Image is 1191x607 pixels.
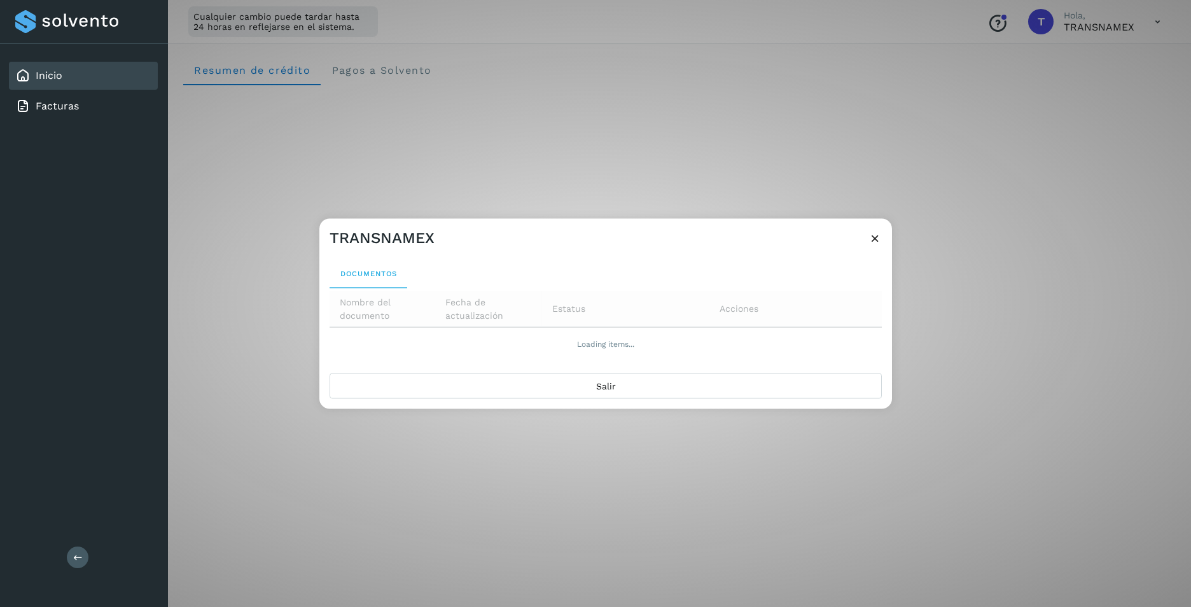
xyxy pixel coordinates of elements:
[340,269,397,278] span: Documentos
[720,302,758,316] span: Acciones
[9,62,158,90] div: Inicio
[330,229,435,248] h3: TRANSNAMEX
[330,373,882,399] button: Salir
[9,92,158,120] div: Facturas
[330,328,882,361] td: Loading items...
[552,302,585,316] span: Estatus
[36,100,79,112] a: Facturas
[340,295,425,322] span: Nombre del documento
[36,69,62,81] a: Inicio
[445,295,532,322] span: Fecha de actualización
